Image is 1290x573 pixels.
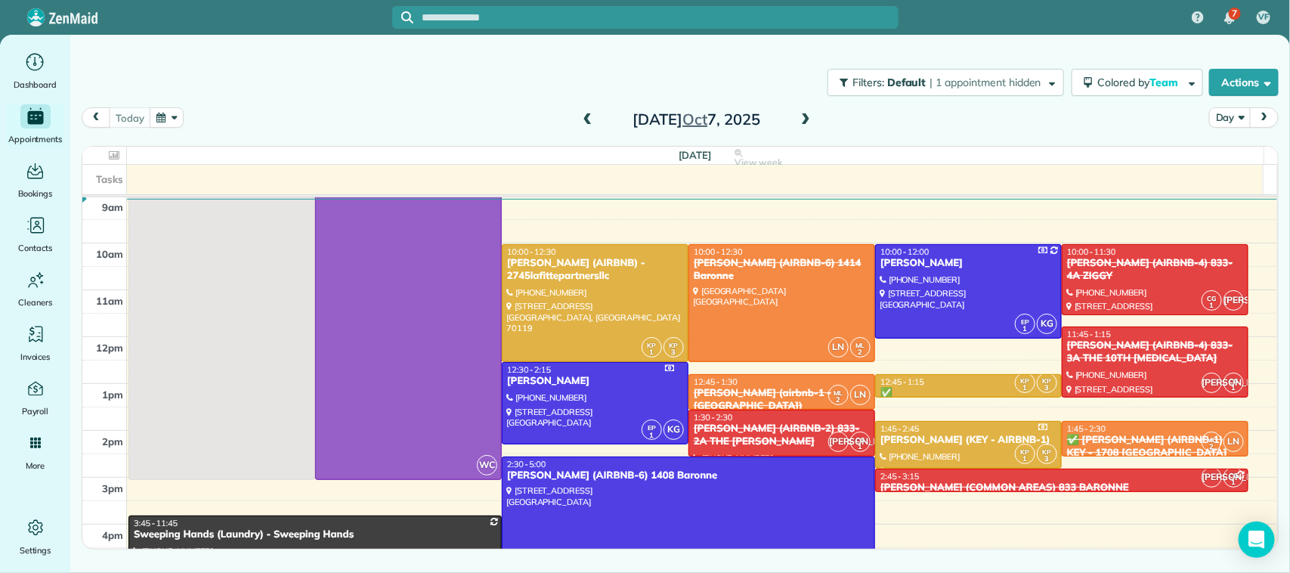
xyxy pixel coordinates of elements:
[14,77,57,92] span: Dashboard
[102,482,123,494] span: 3pm
[6,159,64,201] a: Bookings
[693,387,871,413] div: [PERSON_NAME] (airbnb-1 - [GEOGRAPHIC_DATA])
[507,246,556,257] span: 10:00 - 12:30
[1202,467,1222,488] span: [PERSON_NAME]
[6,213,64,256] a: Contacts
[851,440,870,454] small: 1
[1207,294,1216,302] span: CG
[1038,381,1056,395] small: 3
[82,107,110,128] button: prev
[96,173,123,185] span: Tasks
[506,375,684,388] div: [PERSON_NAME]
[679,149,711,161] span: [DATE]
[642,345,661,360] small: 1
[6,50,64,92] a: Dashboard
[134,518,178,528] span: 3:45 - 11:45
[828,432,849,452] span: [PERSON_NAME]
[401,11,413,23] svg: Focus search
[735,156,783,169] span: View week
[507,459,546,469] span: 2:30 - 5:00
[6,322,64,364] a: Invoices
[856,341,865,349] span: ML
[18,295,52,310] span: Cleaners
[930,76,1041,89] span: | 1 appointment hidden
[828,69,1063,96] button: Filters: Default | 1 appointment hidden
[1021,376,1030,385] span: KP
[1072,69,1203,96] button: Colored byTeam
[850,385,871,405] span: LN
[648,341,657,349] span: KP
[1229,471,1238,479] span: CG
[392,11,413,23] button: Focus search
[109,107,150,128] button: today
[851,345,870,360] small: 2
[829,393,848,407] small: 2
[820,69,1063,96] a: Filters: Default | 1 appointment hidden
[1043,448,1052,456] span: KP
[828,337,849,358] span: LN
[887,76,927,89] span: Default
[694,376,738,387] span: 12:45 - 1:30
[133,528,497,541] div: Sweeping Hands (Laundry) - Sweeping Hands
[96,248,123,260] span: 10am
[1067,329,1111,339] span: 11:45 - 1:15
[6,376,64,419] a: Payroll
[22,404,49,419] span: Payroll
[6,104,64,147] a: Appointments
[18,240,52,256] span: Contacts
[642,429,661,443] small: 1
[880,482,1244,494] div: [PERSON_NAME] (COMMON AREAS) 833 BARONNE
[1067,246,1116,257] span: 10:00 - 11:30
[477,455,497,475] span: WC
[1232,8,1237,20] span: 7
[1038,452,1056,466] small: 3
[18,186,53,201] span: Bookings
[1021,317,1029,326] span: EP
[8,132,63,147] span: Appointments
[1066,434,1244,472] div: ✅ [PERSON_NAME] (AIRBNB-1) KEY - 1708 [GEOGRAPHIC_DATA] AV. - FLEURLICITY LLC
[1229,376,1238,385] span: CG
[1098,76,1183,89] span: Colored by
[880,246,930,257] span: 10:00 - 12:00
[507,364,551,375] span: 12:30 - 2:15
[102,389,123,401] span: 1pm
[1066,257,1244,283] div: [PERSON_NAME] (AIRBNB-4) 833-4A ZIGGY
[20,349,51,364] span: Invoices
[1067,423,1106,434] span: 1:45 - 2:30
[1016,452,1035,466] small: 1
[1207,435,1216,444] span: ML
[1021,448,1030,456] span: KP
[694,246,743,257] span: 10:00 - 12:30
[880,423,920,434] span: 1:45 - 2:45
[880,387,1057,438] div: ✅ [PERSON_NAME]/[PERSON_NAME] (AIRBNB-3) [PERSON_NAME] ST - FLEURLICITY LLC
[1239,522,1275,558] div: Open Intercom Messenger
[602,111,791,128] h2: [DATE] 7, 2025
[506,257,684,283] div: [PERSON_NAME] (AIRBNB) - 2745lafittepartnersllc
[880,471,920,482] span: 2:45 - 3:15
[1202,299,1221,313] small: 1
[1258,11,1269,23] span: VF
[1214,2,1245,35] div: 7 unread notifications
[96,295,123,307] span: 11am
[1043,376,1052,385] span: KP
[26,458,45,473] span: More
[693,257,871,283] div: [PERSON_NAME] (AIRBNB-6) 1414 Baronne
[1224,475,1243,490] small: 1
[6,268,64,310] a: Cleaners
[1202,440,1221,454] small: 2
[1202,373,1222,393] span: [PERSON_NAME]
[102,435,123,448] span: 2pm
[1209,69,1279,96] button: Actions
[1223,432,1244,452] span: LN
[102,201,123,213] span: 9am
[648,423,656,432] span: EP
[1149,76,1180,89] span: Team
[1250,107,1279,128] button: next
[1223,290,1244,311] span: [PERSON_NAME]
[1037,314,1057,334] span: KG
[880,376,924,387] span: 12:45 - 1:15
[1016,381,1035,395] small: 1
[6,516,64,558] a: Settings
[856,435,865,444] span: CG
[670,341,679,349] span: KP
